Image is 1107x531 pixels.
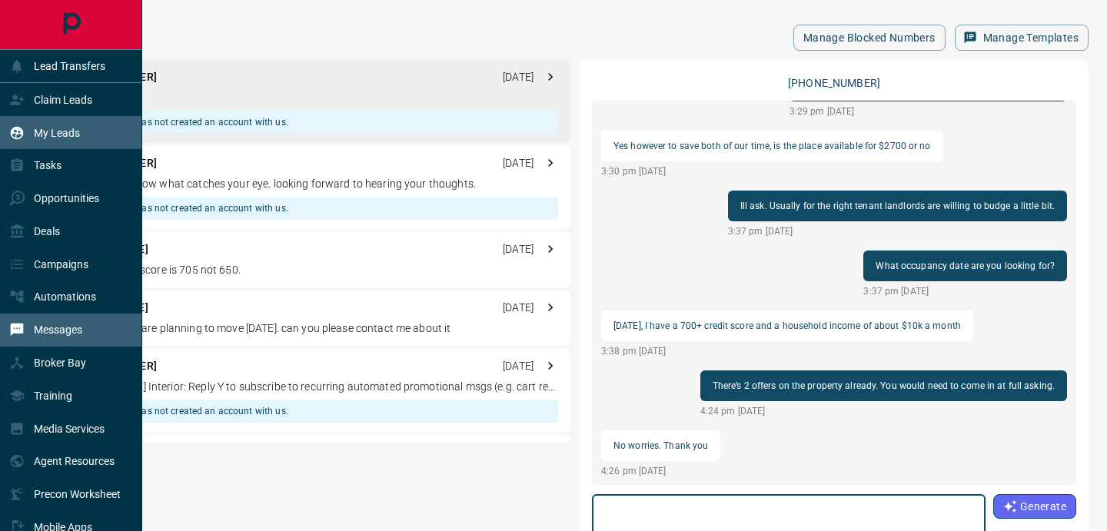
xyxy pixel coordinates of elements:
p: What occupancy date are you looking for? [876,257,1055,275]
p: [DATE] [503,241,534,257]
button: Manage Templates [955,25,1089,51]
p: Yes however to save both of our time, is the place available for $2700 or no [613,137,931,155]
p: [DATE], I have a 700+ credit score and a household income of about $10k a month [613,317,961,335]
p: Ill ask. Usually for the right tenant landlords are willing to budge a little bit. [740,197,1055,215]
p: 4:26 pm [DATE] [601,464,720,478]
p: [DATE] [503,155,534,171]
p: [DATE] [503,358,534,374]
p: [DATE] [503,69,534,85]
p: No worries. Thank you [613,436,708,455]
p: 3:30 pm [DATE] [601,164,943,178]
p: $1875 rent.. we are planning to move [DATE]. can you please contact me about it [65,320,558,337]
div: This lead has not created an account with us. [95,400,288,423]
p: There’s 2 offers on the property already. You would need to come in at full asking. [713,377,1055,395]
p: 4:24 pm [DATE] [700,404,1067,418]
p: [PHONE_NUMBER] [788,75,880,91]
p: No problem. [65,90,558,106]
p: Please let me know what catches your eye. looking forward to hearing your thoughts. [65,176,558,192]
p: 3:37 pm [DATE] [863,284,1067,298]
p: [DATE] [503,300,534,316]
p: 3:37 pm [DATE] [728,224,1067,238]
div: This lead has not created an account with us. [95,111,288,134]
button: Manage Blocked Numbers [793,25,946,51]
button: Generate [993,494,1076,519]
div: This lead has not created an account with us. [95,197,288,220]
p: Sorry my credit score is 705 not 650. [65,262,558,278]
p: 3:29 pm [DATE] [790,105,1067,118]
p: 3:38 pm [DATE] [601,344,973,358]
p: [PERSON_NAME] Interior: Reply Y to subscribe to recurring automated promotional msgs (e.g. cart r... [65,379,558,395]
